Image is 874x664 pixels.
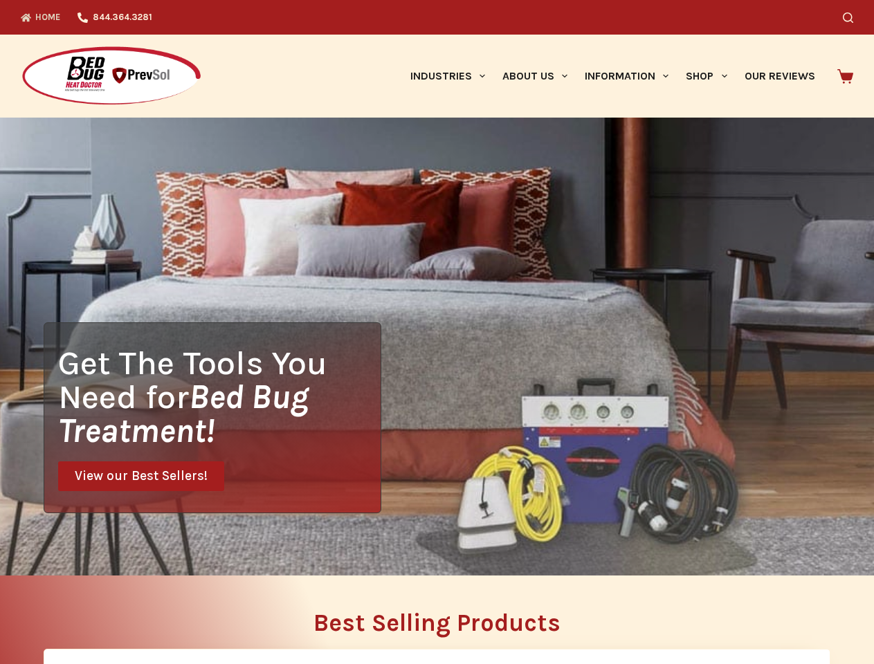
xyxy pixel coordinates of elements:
a: Shop [677,35,736,118]
h2: Best Selling Products [44,611,830,635]
button: Search [843,12,853,23]
nav: Primary [401,35,823,118]
a: View our Best Sellers! [58,461,224,491]
span: View our Best Sellers! [75,470,208,483]
a: Industries [401,35,493,118]
i: Bed Bug Treatment! [58,377,309,450]
img: Prevsol/Bed Bug Heat Doctor [21,46,202,107]
a: Our Reviews [736,35,823,118]
a: About Us [493,35,576,118]
a: Information [576,35,677,118]
h1: Get The Tools You Need for [58,346,381,448]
